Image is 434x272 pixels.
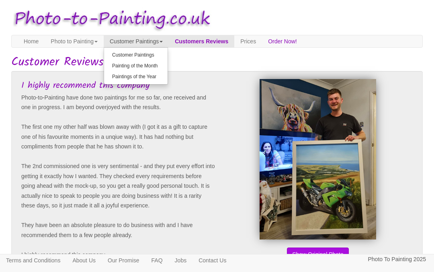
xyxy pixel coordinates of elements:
[287,248,349,261] button: Show Original Photo
[104,50,168,61] a: Customer Paintings
[21,81,215,91] h3: I highly recommend this company
[11,56,423,69] h1: Customer Reviews:
[102,254,145,266] a: Our Promise
[262,35,303,47] a: Order Now!
[368,254,426,264] p: Photo To Painting 2025
[21,93,215,260] p: Photo-to-Painting have done two paintings for me so far, one received and one in progress. I am b...
[7,4,213,35] img: Photo to Painting
[18,35,45,47] a: Home
[66,254,102,266] a: About Us
[169,254,193,266] a: Jobs
[104,35,169,47] a: Customer Paintings
[45,35,104,47] a: Photo to Painting
[145,254,169,266] a: FAQ
[104,61,168,71] a: Painting of the Month
[169,35,234,47] a: Customers Reviews
[234,35,262,47] a: Prices
[104,71,168,82] a: Paintings of the Year
[192,254,232,266] a: Contact Us
[260,79,376,240] img: Leanne Hackett's Finished Painting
